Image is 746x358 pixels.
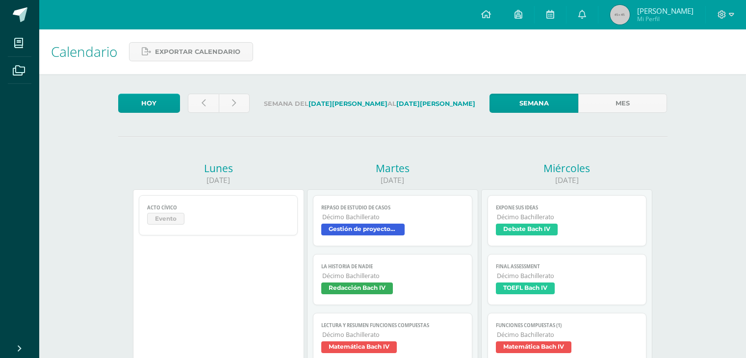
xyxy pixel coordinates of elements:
[133,175,304,185] div: [DATE]
[321,224,405,235] span: Gestión de proyectos Bach IV
[147,213,184,225] span: Evento
[481,161,652,175] div: Miércoles
[496,322,639,329] span: FUNCIONES COMPUESTAS (1)
[396,100,475,107] strong: [DATE][PERSON_NAME]
[309,100,387,107] strong: [DATE][PERSON_NAME]
[496,341,571,353] span: Matemática Bach IV
[496,282,555,294] span: TOEFL Bach IV
[497,213,639,221] span: Décimo Bachillerato
[321,205,464,211] span: Repaso de estudio de casos
[488,195,647,246] a: Expone sus ideasDécimo BachilleratoDebate Bach IV
[488,254,647,305] a: Final AssessmentDécimo BachilleratoTOEFL Bach IV
[321,282,393,294] span: Redacción Bach IV
[497,272,639,280] span: Décimo Bachillerato
[322,272,464,280] span: Décimo Bachillerato
[637,6,694,16] span: [PERSON_NAME]
[133,161,304,175] div: Lunes
[155,43,240,61] span: Exportar calendario
[307,175,478,185] div: [DATE]
[118,94,180,113] a: Hoy
[322,213,464,221] span: Décimo Bachillerato
[307,161,478,175] div: Martes
[481,175,652,185] div: [DATE]
[321,322,464,329] span: LECTURA Y RESUMEN FUNCIONES COMPUESTAS
[147,205,290,211] span: Acto cívico
[321,263,464,270] span: La historia de nadie
[321,341,397,353] span: Matemática Bach IV
[637,15,694,23] span: Mi Perfil
[129,42,253,61] a: Exportar calendario
[313,254,472,305] a: La historia de nadieDécimo BachilleratoRedacción Bach IV
[497,331,639,339] span: Décimo Bachillerato
[496,224,558,235] span: Debate Bach IV
[313,195,472,246] a: Repaso de estudio de casosDécimo BachilleratoGestión de proyectos Bach IV
[322,331,464,339] span: Décimo Bachillerato
[610,5,630,25] img: 45x45
[578,94,667,113] a: Mes
[51,42,117,61] span: Calendario
[496,263,639,270] span: Final Assessment
[257,94,482,114] label: Semana del al
[489,94,578,113] a: Semana
[139,195,298,235] a: Acto cívicoEvento
[496,205,639,211] span: Expone sus ideas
